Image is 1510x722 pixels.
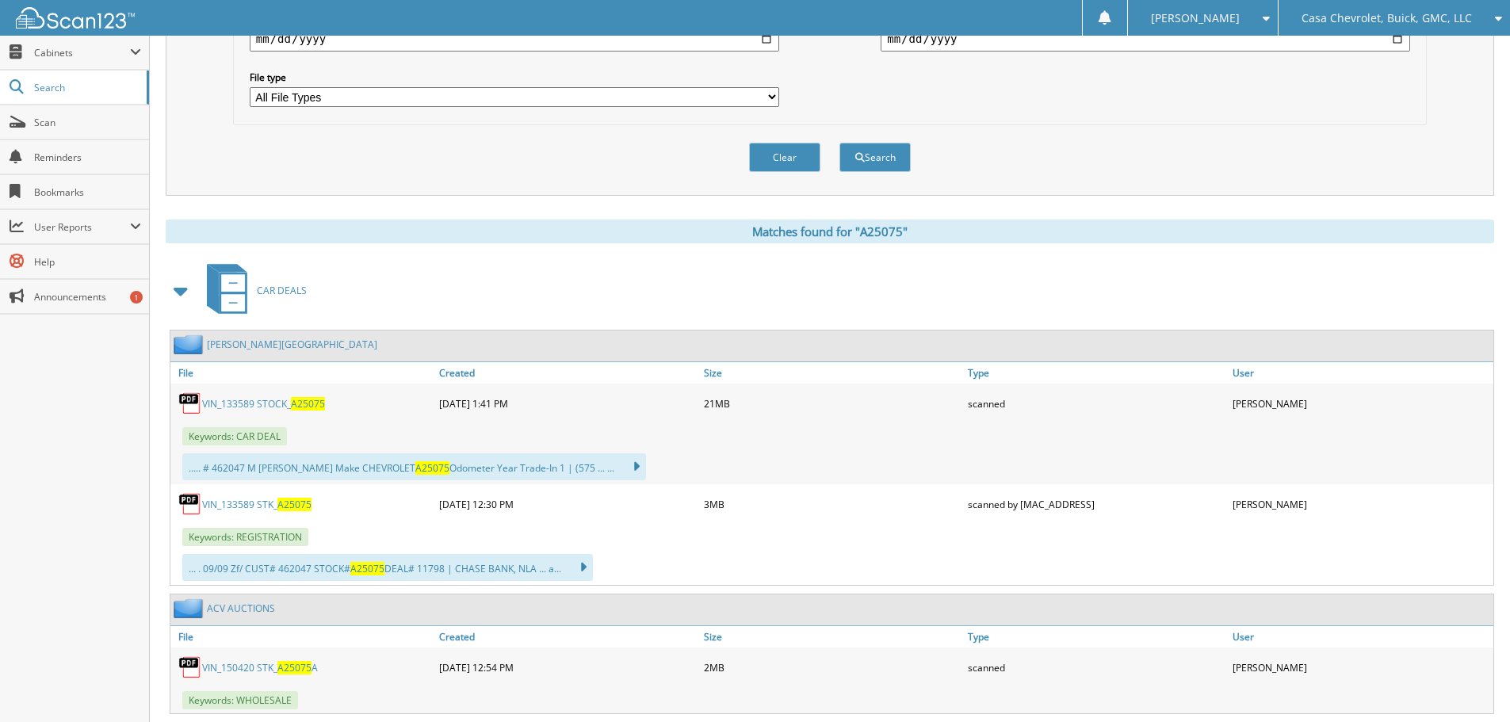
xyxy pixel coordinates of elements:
[415,461,449,475] span: A25075
[166,220,1494,243] div: Matches found for "A25075"
[435,388,700,419] div: [DATE] 1:41 PM
[1229,362,1493,384] a: User
[182,453,646,480] div: ..... # 462047 M [PERSON_NAME] Make CHEVROLET Odometer Year Trade-In 1 | (575 ... ...
[964,651,1229,683] div: scanned
[34,151,141,164] span: Reminders
[964,488,1229,520] div: scanned by [MAC_ADDRESS]
[435,488,700,520] div: [DATE] 12:30 PM
[174,334,207,354] img: folder2.png
[174,598,207,618] img: folder2.png
[964,362,1229,384] a: Type
[700,651,965,683] div: 2MB
[964,388,1229,419] div: scanned
[700,488,965,520] div: 3MB
[34,185,141,199] span: Bookmarks
[1151,13,1240,23] span: [PERSON_NAME]
[182,554,593,581] div: ... . 09/09 Zf/ CUST# 462047 STOCK# DEAL# 11798 | CHASE BANK, NLA ... a...
[1229,651,1493,683] div: [PERSON_NAME]
[182,427,287,445] span: Keywords: CAR DEAL
[435,626,700,648] a: Created
[881,26,1410,52] input: end
[130,291,143,304] div: 1
[277,661,312,674] span: A25075
[700,362,965,384] a: Size
[16,7,135,29] img: scan123-logo-white.svg
[350,562,384,575] span: A25075
[207,338,377,351] a: [PERSON_NAME][GEOGRAPHIC_DATA]
[178,492,202,516] img: PDF.png
[34,255,141,269] span: Help
[34,81,139,94] span: Search
[277,498,312,511] span: A25075
[1229,388,1493,419] div: [PERSON_NAME]
[964,626,1229,648] a: Type
[435,651,700,683] div: [DATE] 12:54 PM
[435,362,700,384] a: Created
[197,259,307,322] a: CAR DEALS
[202,397,325,411] a: VIN_133589 STOCK_A25075
[839,143,911,172] button: Search
[749,143,820,172] button: Clear
[34,46,130,59] span: Cabinets
[700,388,965,419] div: 21MB
[207,602,275,615] a: ACV AUCTIONS
[1229,488,1493,520] div: [PERSON_NAME]
[202,661,318,674] a: VIN_150420 STK_A25075A
[178,392,202,415] img: PDF.png
[170,362,435,384] a: File
[291,397,325,411] span: A25075
[1302,13,1472,23] span: Casa Chevrolet, Buick, GMC, LLC
[178,655,202,679] img: PDF.png
[1229,626,1493,648] a: User
[182,691,298,709] span: Keywords: WHOLESALE
[34,290,141,304] span: Announcements
[34,116,141,129] span: Scan
[250,26,779,52] input: start
[202,498,312,511] a: VIN_133589 STK_A25075
[170,626,435,648] a: File
[34,220,130,234] span: User Reports
[257,284,307,297] span: CAR DEALS
[700,626,965,648] a: Size
[250,71,779,84] label: File type
[182,528,308,546] span: Keywords: REGISTRATION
